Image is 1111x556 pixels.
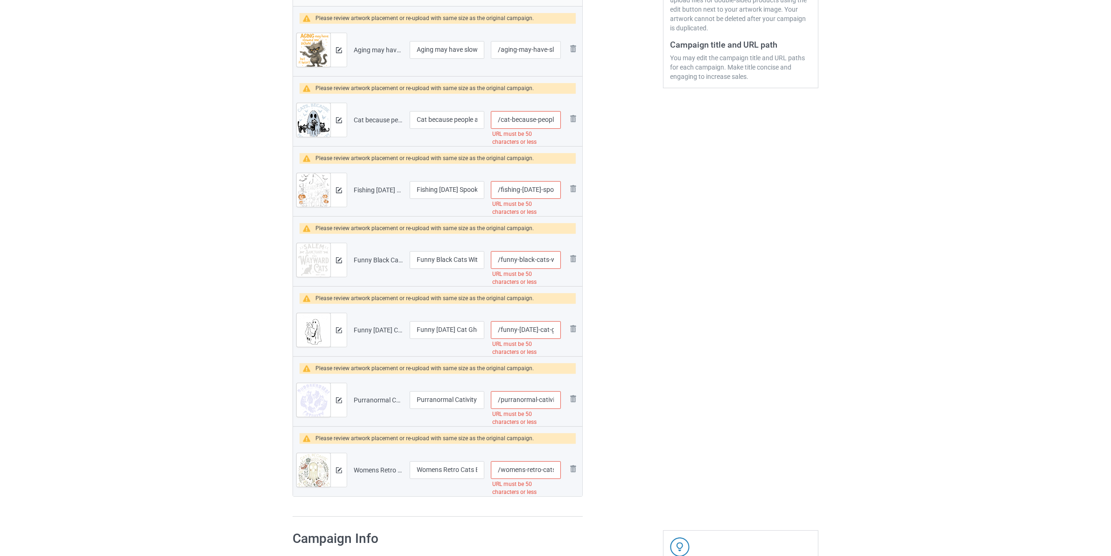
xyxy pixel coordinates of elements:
[297,173,330,213] img: original.png
[336,187,342,193] img: svg+xml;base64,PD94bWwgdmVyc2lvbj0iMS4wIiBlbmNvZGluZz0iVVRGLTgiPz4KPHN2ZyB3aWR0aD0iMTRweCIgaGVpZ2...
[491,409,561,428] div: URL must be 50 characters or less
[315,153,534,164] div: Please review artwork placement or re-upload with same size as the original campaign.
[293,530,570,547] h1: Campaign Info
[491,339,561,358] div: URL must be 50 characters or less
[354,325,403,335] div: Funny [DATE] Cat Ghost Forget Candy Give Me Cat [DATE] TShirt for Men Women Kids.png
[491,479,561,498] div: URL must be 50 characters or less
[567,463,579,474] img: svg+xml;base64,PD94bWwgdmVyc2lvbj0iMS4wIiBlbmNvZGluZz0iVVRGLTgiPz4KPHN2ZyB3aWR0aD0iMjhweCIgaGVpZ2...
[354,45,403,55] div: Aging may have slowed me down.png
[354,395,403,405] div: Purranormal Cativity Funny Ghost Cats [DATE] Gift TShirt.png
[315,433,534,444] div: Please review artwork placement or re-upload with same size as the original campaign.
[336,257,342,263] img: svg+xml;base64,PD94bWwgdmVyc2lvbj0iMS4wIiBlbmNvZGluZz0iVVRGLTgiPz4KPHN2ZyB3aWR0aD0iMTRweCIgaGVpZ2...
[567,393,579,404] img: svg+xml;base64,PD94bWwgdmVyc2lvbj0iMS4wIiBlbmNvZGluZz0iVVRGLTgiPz4KPHN2ZyB3aWR0aD0iMjhweCIgaGVpZ2...
[354,255,403,265] div: Funny Black Cats Witch Salem Sanctuary for Wayward [DATE] TShirt.png
[567,43,579,54] img: svg+xml;base64,PD94bWwgdmVyc2lvbj0iMS4wIiBlbmNvZGluZz0iVVRGLTgiPz4KPHN2ZyB3aWR0aD0iMjhweCIgaGVpZ2...
[491,269,561,288] div: URL must be 50 characters or less
[315,363,534,374] div: Please review artwork placement or re-upload with same size as the original campaign.
[303,365,315,372] img: warning
[354,465,403,475] div: Womens Retro Cats Because People Are Creepy Shirt [DATE] VNeck TShirt.png
[303,15,315,22] img: warning
[670,39,811,50] h3: Campaign title and URL path
[297,383,330,423] img: original.png
[315,13,534,24] div: Please review artwork placement or re-upload with same size as the original campaign.
[297,33,330,73] img: original.png
[315,293,534,304] div: Please review artwork placement or re-upload with same size as the original campaign.
[491,129,561,148] div: URL must be 50 characters or less
[336,327,342,333] img: svg+xml;base64,PD94bWwgdmVyc2lvbj0iMS4wIiBlbmNvZGluZz0iVVRGLTgiPz4KPHN2ZyB3aWR0aD0iMTRweCIgaGVpZ2...
[303,225,315,232] img: warning
[567,253,579,264] img: svg+xml;base64,PD94bWwgdmVyc2lvbj0iMS4wIiBlbmNvZGluZz0iVVRGLTgiPz4KPHN2ZyB3aWR0aD0iMjhweCIgaGVpZ2...
[354,115,403,125] div: Cat because people are creepy funny ghost boo [DATE] TShirt.png
[303,155,315,162] img: warning
[303,295,315,302] img: warning
[491,199,561,218] div: URL must be 50 characters or less
[303,435,315,442] img: warning
[297,313,330,353] img: original.png
[567,323,579,334] img: svg+xml;base64,PD94bWwgdmVyc2lvbj0iMS4wIiBlbmNvZGluZz0iVVRGLTgiPz4KPHN2ZyB3aWR0aD0iMjhweCIgaGVpZ2...
[303,85,315,92] img: warning
[297,243,330,283] img: original.png
[670,53,811,81] div: You may edit the campaign title and URL paths for each campaign. Make title concise and engaging ...
[354,185,403,195] div: Fishing [DATE] Spooky Fisherman Fish Trick Or Treat TShirt (2).png
[336,117,342,123] img: svg+xml;base64,PD94bWwgdmVyc2lvbj0iMS4wIiBlbmNvZGluZz0iVVRGLTgiPz4KPHN2ZyB3aWR0aD0iMTRweCIgaGVpZ2...
[297,453,330,493] img: original.png
[567,183,579,194] img: svg+xml;base64,PD94bWwgdmVyc2lvbj0iMS4wIiBlbmNvZGluZz0iVVRGLTgiPz4KPHN2ZyB3aWR0aD0iMjhweCIgaGVpZ2...
[315,223,534,234] div: Please review artwork placement or re-upload with same size as the original campaign.
[567,113,579,124] img: svg+xml;base64,PD94bWwgdmVyc2lvbj0iMS4wIiBlbmNvZGluZz0iVVRGLTgiPz4KPHN2ZyB3aWR0aD0iMjhweCIgaGVpZ2...
[297,103,330,143] img: original.png
[336,467,342,473] img: svg+xml;base64,PD94bWwgdmVyc2lvbj0iMS4wIiBlbmNvZGluZz0iVVRGLTgiPz4KPHN2ZyB3aWR0aD0iMTRweCIgaGVpZ2...
[315,83,534,94] div: Please review artwork placement or re-upload with same size as the original campaign.
[336,47,342,53] img: svg+xml;base64,PD94bWwgdmVyc2lvbj0iMS4wIiBlbmNvZGluZz0iVVRGLTgiPz4KPHN2ZyB3aWR0aD0iMTRweCIgaGVpZ2...
[336,397,342,403] img: svg+xml;base64,PD94bWwgdmVyc2lvbj0iMS4wIiBlbmNvZGluZz0iVVRGLTgiPz4KPHN2ZyB3aWR0aD0iMTRweCIgaGVpZ2...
